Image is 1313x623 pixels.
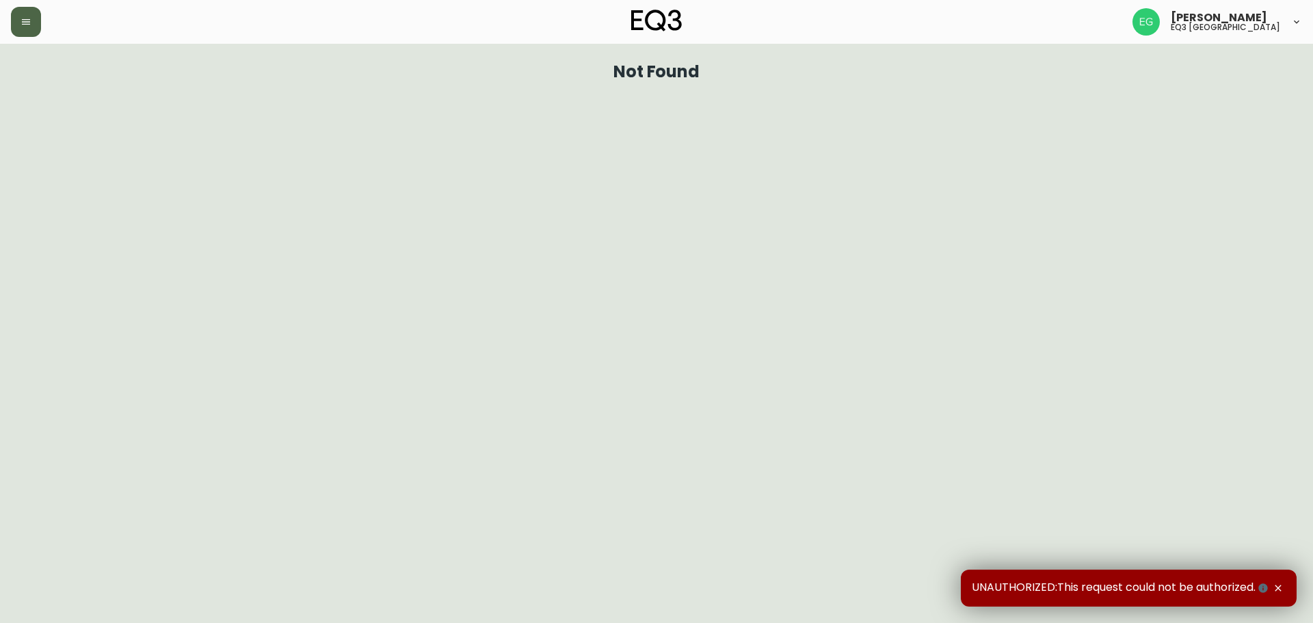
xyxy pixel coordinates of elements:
img: db11c1629862fe82d63d0774b1b54d2b [1132,8,1160,36]
span: [PERSON_NAME] [1171,12,1267,23]
h1: Not Found [613,66,700,78]
img: logo [631,10,682,31]
h5: eq3 [GEOGRAPHIC_DATA] [1171,23,1280,31]
span: UNAUTHORIZED:This request could not be authorized. [972,581,1271,596]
